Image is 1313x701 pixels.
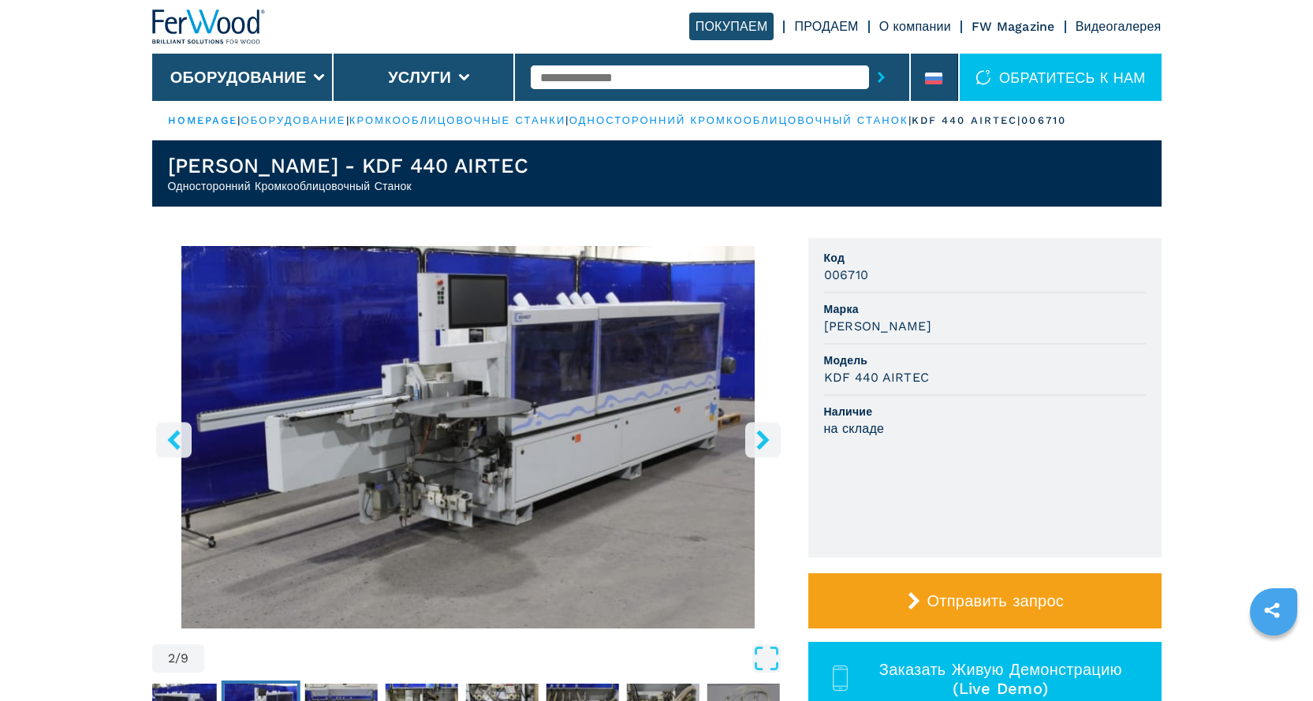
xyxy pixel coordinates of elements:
[808,573,1162,628] button: Отправить запрос
[1252,591,1292,630] a: sharethis
[869,59,893,95] button: submit-button
[927,591,1065,610] span: Отправить запрос
[181,652,188,665] span: 9
[745,422,781,457] button: right-button
[241,114,346,126] a: оборудование
[824,404,1146,419] span: Наличие
[156,422,192,457] button: left-button
[794,19,858,34] a: ПРОДАЕМ
[908,114,912,126] span: |
[824,266,869,284] h3: 006710
[912,114,1022,128] p: kdf 440 airtec |
[152,246,785,628] img: Односторонний Кромкооблицовочный Станок BRANDT KDF 440 AIRTEC
[168,178,529,194] h2: Односторонний Кромкооблицовочный Станок
[168,153,529,178] h1: [PERSON_NAME] - KDF 440 AIRTEC
[972,19,1055,34] a: FW Magazine
[346,114,349,126] span: |
[824,250,1146,266] span: Код
[349,114,566,126] a: кромкооблицовочные станки
[388,68,451,87] button: Услуги
[168,114,238,126] a: HOMEPAGE
[152,246,785,628] div: Go to Slide 2
[824,301,1146,317] span: Марка
[1076,19,1162,34] a: Видеогалерея
[152,9,266,44] img: Ferwood
[569,114,908,126] a: односторонний кромкооблицовочный станок
[879,19,951,34] a: О компании
[1021,114,1066,128] p: 006710
[824,317,931,335] h3: [PERSON_NAME]
[858,660,1143,698] span: Заказать Живую Демонстрацию (Live Demo)
[689,13,774,40] a: ПОКУПАЕМ
[170,68,307,87] button: Оборудование
[208,644,780,673] button: Open Fullscreen
[168,652,175,665] span: 2
[824,352,1146,368] span: Модель
[960,54,1161,101] div: ОБРАТИТЕСЬ К НАМ
[824,419,885,438] h3: на складе
[565,114,569,126] span: |
[824,368,930,386] h3: KDF 440 AIRTEC
[175,652,181,665] span: /
[237,114,241,126] span: |
[1246,630,1301,689] iframe: Chat
[975,69,991,85] img: ОБРАТИТЕСЬ К НАМ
